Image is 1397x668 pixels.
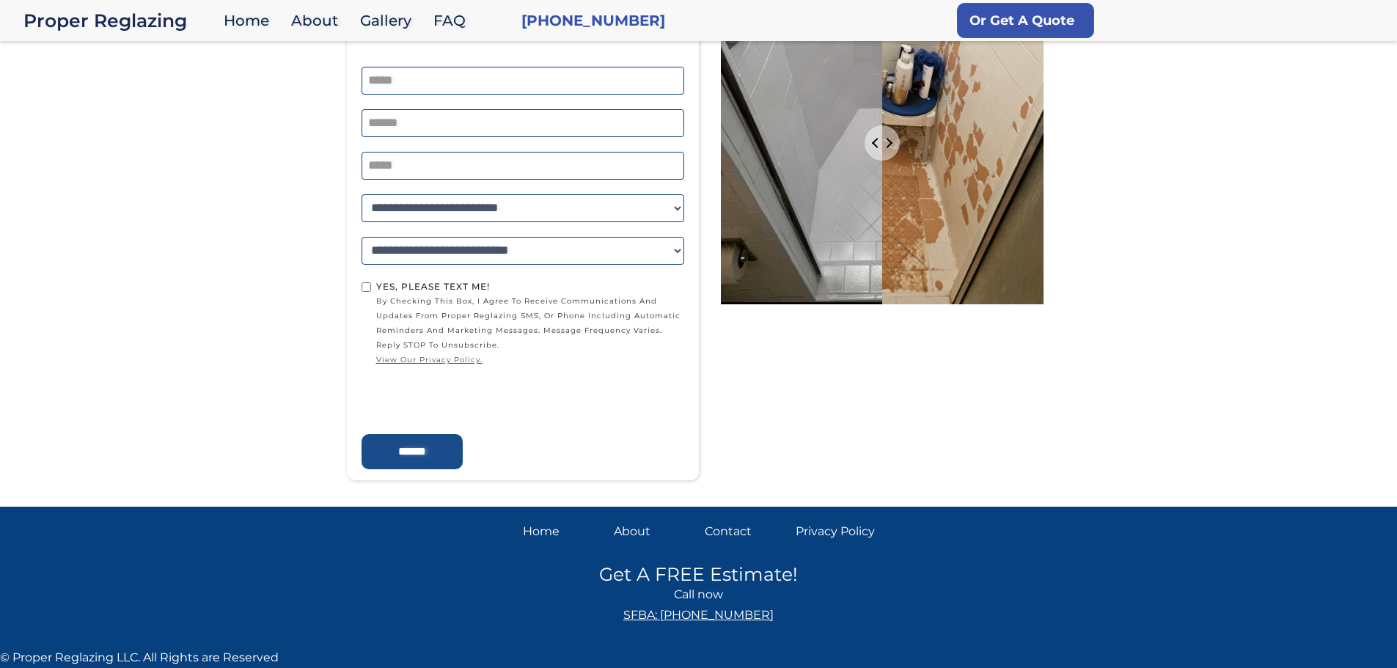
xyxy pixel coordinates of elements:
[284,5,353,37] a: About
[353,5,426,37] a: Gallery
[521,10,665,31] a: [PHONE_NUMBER]
[705,521,784,542] a: Contact
[376,353,684,367] a: view our privacy policy.
[354,5,692,469] form: Home page form
[523,521,602,542] a: Home
[957,3,1094,38] a: Or Get A Quote
[796,521,875,542] a: Privacy Policy
[23,10,216,31] a: home
[376,294,684,367] span: by checking this box, I agree to receive communications and updates from Proper Reglazing SMS, or...
[362,282,371,292] input: Yes, Please text me!by checking this box, I agree to receive communications and updates from Prop...
[362,371,584,428] iframe: reCAPTCHA
[23,10,216,31] div: Proper Reglazing
[216,5,284,37] a: Home
[614,521,693,542] a: About
[426,5,480,37] a: FAQ
[376,279,684,294] div: Yes, Please text me!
